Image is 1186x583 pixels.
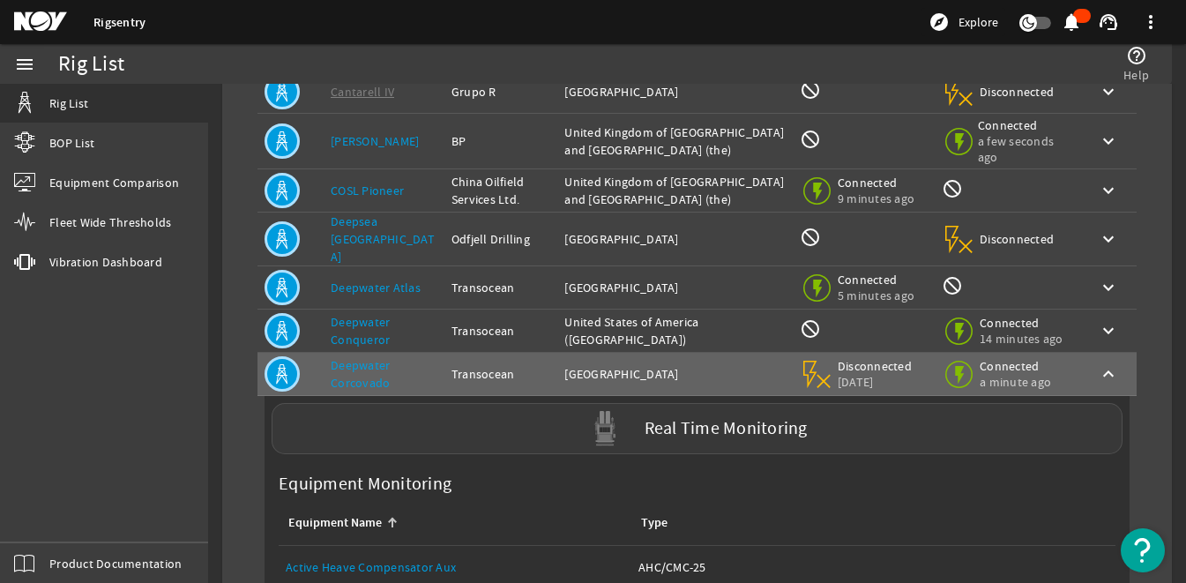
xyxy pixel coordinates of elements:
[978,133,1070,165] span: a few seconds ago
[331,213,435,265] a: Deepsea [GEOGRAPHIC_DATA]
[272,468,459,500] label: Equipment Monitoring
[331,183,404,198] a: COSL Pioneer
[980,331,1063,347] span: 14 minutes ago
[286,513,617,533] div: Equipment Name
[1098,228,1119,250] mat-icon: keyboard_arrow_down
[331,84,394,100] a: Cantarell IV
[1130,1,1172,43] button: more_vert
[331,357,390,391] a: Deepwater Corcovado
[93,14,145,31] a: Rigsentry
[564,173,785,208] div: United Kingdom of [GEOGRAPHIC_DATA] and [GEOGRAPHIC_DATA] (the)
[641,513,668,533] div: Type
[1121,528,1165,572] button: Open Resource Center
[564,83,785,101] div: [GEOGRAPHIC_DATA]
[1098,363,1119,385] mat-icon: keyboard_arrow_up
[451,322,551,340] div: Transocean
[800,318,821,340] mat-icon: BOP Monitoring not available for this rig
[451,279,551,296] div: Transocean
[564,123,785,159] div: United Kingdom of [GEOGRAPHIC_DATA] and [GEOGRAPHIC_DATA] (the)
[1098,320,1119,341] mat-icon: keyboard_arrow_down
[14,251,35,273] mat-icon: vibration
[331,133,419,149] a: [PERSON_NAME]
[1098,180,1119,201] mat-icon: keyboard_arrow_down
[980,358,1055,374] span: Connected
[49,134,94,152] span: BOP List
[49,213,171,231] span: Fleet Wide Thresholds
[942,275,963,296] mat-icon: Rig Monitoring not available for this rig
[1098,81,1119,102] mat-icon: keyboard_arrow_down
[288,513,382,533] div: Equipment Name
[638,558,1108,576] div: AHC/CMC-25
[286,559,456,575] a: Active Heave Compensator Aux
[564,230,785,248] div: [GEOGRAPHIC_DATA]
[838,191,914,206] span: 9 minutes ago
[1098,277,1119,298] mat-icon: keyboard_arrow_down
[587,411,623,446] img: Graypod.svg
[451,173,551,208] div: China Oilfield Services Ltd.
[838,175,914,191] span: Connected
[14,54,35,75] mat-icon: menu
[800,79,821,101] mat-icon: BOP Monitoring not available for this rig
[58,56,124,73] div: Rig List
[1061,11,1082,33] mat-icon: notifications
[838,374,913,390] span: [DATE]
[980,374,1055,390] span: a minute ago
[49,174,179,191] span: Equipment Comparison
[564,313,785,348] div: United States of America ([GEOGRAPHIC_DATA])
[838,288,914,303] span: 5 minutes ago
[265,403,1130,454] a: Real Time Monitoring
[451,83,551,101] div: Grupo R
[978,117,1070,133] span: Connected
[958,13,998,31] span: Explore
[980,84,1055,100] span: Disconnected
[1123,66,1149,84] span: Help
[980,231,1055,247] span: Disconnected
[929,11,950,33] mat-icon: explore
[1098,131,1119,152] mat-icon: keyboard_arrow_down
[942,178,963,199] mat-icon: Rig Monitoring not available for this rig
[838,272,914,288] span: Connected
[564,279,785,296] div: [GEOGRAPHIC_DATA]
[921,8,1005,36] button: Explore
[800,227,821,248] mat-icon: BOP Monitoring not available for this rig
[331,280,421,295] a: Deepwater Atlas
[638,513,1101,533] div: Type
[331,314,390,348] a: Deepwater Conqueror
[49,555,182,572] span: Product Documentation
[451,365,551,383] div: Transocean
[49,94,88,112] span: Rig List
[564,365,785,383] div: [GEOGRAPHIC_DATA]
[838,358,913,374] span: Disconnected
[49,253,162,271] span: Vibration Dashboard
[980,315,1063,331] span: Connected
[1126,45,1147,66] mat-icon: help_outline
[451,230,551,248] div: Odfjell Drilling
[1098,11,1119,33] mat-icon: support_agent
[645,420,808,438] label: Real Time Monitoring
[451,132,551,150] div: BP
[800,129,821,150] mat-icon: BOP Monitoring not available for this rig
